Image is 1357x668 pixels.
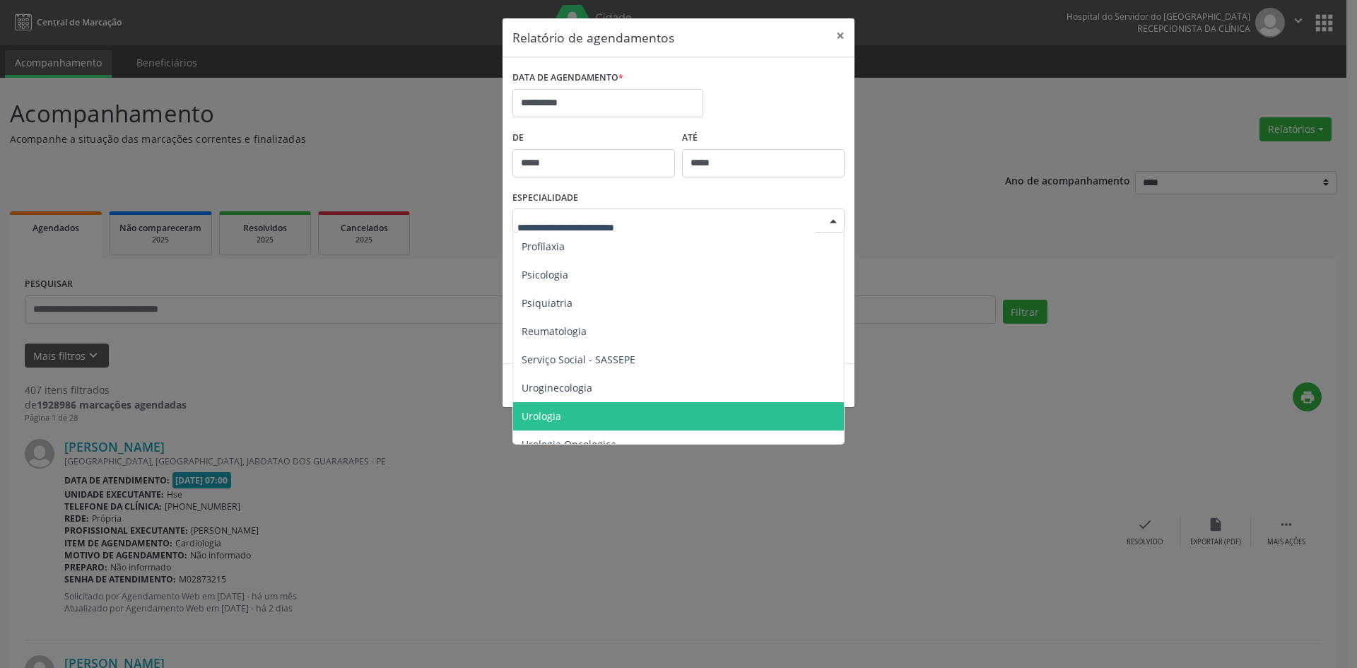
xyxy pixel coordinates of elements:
span: Urologia Oncologica [522,438,616,451]
label: ESPECIALIDADE [512,187,578,209]
span: Psicologia [522,268,568,281]
label: ATÉ [682,127,845,149]
span: Urologia [522,409,561,423]
button: Close [826,18,854,53]
span: Uroginecologia [522,381,592,394]
span: Psiquiatria [522,296,572,310]
label: De [512,127,675,149]
span: Serviço Social - SASSEPE [522,353,635,366]
label: DATA DE AGENDAMENTO [512,67,623,89]
h5: Relatório de agendamentos [512,28,674,47]
span: Profilaxia [522,240,565,253]
span: Reumatologia [522,324,587,338]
